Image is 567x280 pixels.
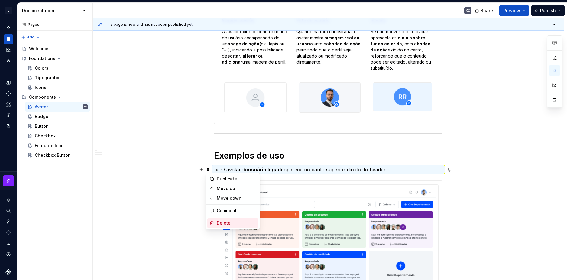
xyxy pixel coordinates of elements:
[217,195,256,201] div: Move down
[4,34,13,44] a: Documentation
[4,45,13,55] a: Analytics
[19,44,90,54] a: Welcome!
[466,8,470,13] div: KC
[19,44,90,160] div: Page tree
[35,143,64,149] div: Featured Icon
[373,83,432,111] img: b684b42a-c7b9-405c-a146-0c2f841050da.png
[4,206,13,216] button: Search ⌘K
[105,22,193,27] span: This page is new and has not been published yet.
[19,22,39,27] div: Pages
[214,150,442,161] h1: Exemplos de uso
[5,269,11,275] svg: Supernova Logo
[371,35,426,46] strong: iniciais sobre fundo colorido
[84,104,87,110] div: KC
[329,41,361,46] strong: badge de ação
[25,102,90,112] a: AvatarKC
[35,104,48,110] div: Avatar
[19,92,90,102] div: Components
[4,89,13,98] a: Components
[25,112,90,121] a: Badge
[29,94,56,100] div: Components
[296,29,363,65] p: Quando há foto cadastrada, o avatar mostra a junto ao , permitindo que o perfil seja atualizado o...
[503,8,520,14] span: Preview
[217,220,256,226] div: Delete
[481,8,493,14] span: Share
[4,228,13,237] a: Settings
[25,121,90,131] a: Button
[35,114,48,120] div: Badge
[22,8,79,14] div: Documentation
[25,73,90,83] a: Tipography
[25,131,90,141] a: Checkbox
[4,217,13,226] a: Invite team
[25,141,90,150] a: Featured Icon
[19,54,90,63] div: Foundations
[228,41,259,46] strong: badge de ação
[371,29,434,71] p: Se não houver foto, o avatar apresenta as , com o exibido no canto, reforçando que o conteúdo pod...
[25,150,90,160] a: Checkbox Button
[296,35,360,46] strong: imagem real do usuário
[35,65,48,71] div: Colors
[25,63,90,73] a: Colors
[217,186,256,192] div: Move up
[35,133,56,139] div: Checkbox
[4,78,13,87] a: Design tokens
[4,110,13,120] a: Storybook stories
[35,123,49,129] div: Button
[19,33,42,41] button: Add
[35,152,71,158] div: Checkbox Button
[4,23,13,33] a: Home
[217,176,256,182] div: Duplicate
[5,7,12,14] div: U
[472,5,497,16] button: Share
[217,208,256,214] div: Comment
[221,166,442,173] p: O avatar do aparece no canto superior direito do header.
[29,46,50,52] div: Welcome!
[222,53,264,64] strong: editar, alterar ou adicionar
[27,35,34,40] span: Add
[499,5,529,16] button: Preview
[4,121,13,131] a: Data sources
[29,55,55,61] div: Foundations
[25,83,90,92] a: Icons
[540,8,556,14] span: Publish
[248,166,284,173] strong: usuário logado
[4,100,13,109] a: Assets
[4,195,13,205] button: Notifications
[4,56,13,66] a: Code automation
[531,5,565,16] button: Publish
[4,239,13,248] button: Contact support
[222,29,289,65] p: O avatar exibe o ícone genérico de usuário acompanhado de um (ex.: lápis ou “+”), indicando a pos...
[35,84,46,91] div: Icons
[225,83,286,112] img: 4affc056-cc68-47bc-98c0-0be8d4e69855.png
[1,4,16,17] button: U
[299,83,361,112] img: 44775a05-c099-47ad-8f00-6f95f6b23525.png
[35,75,59,81] div: Tipography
